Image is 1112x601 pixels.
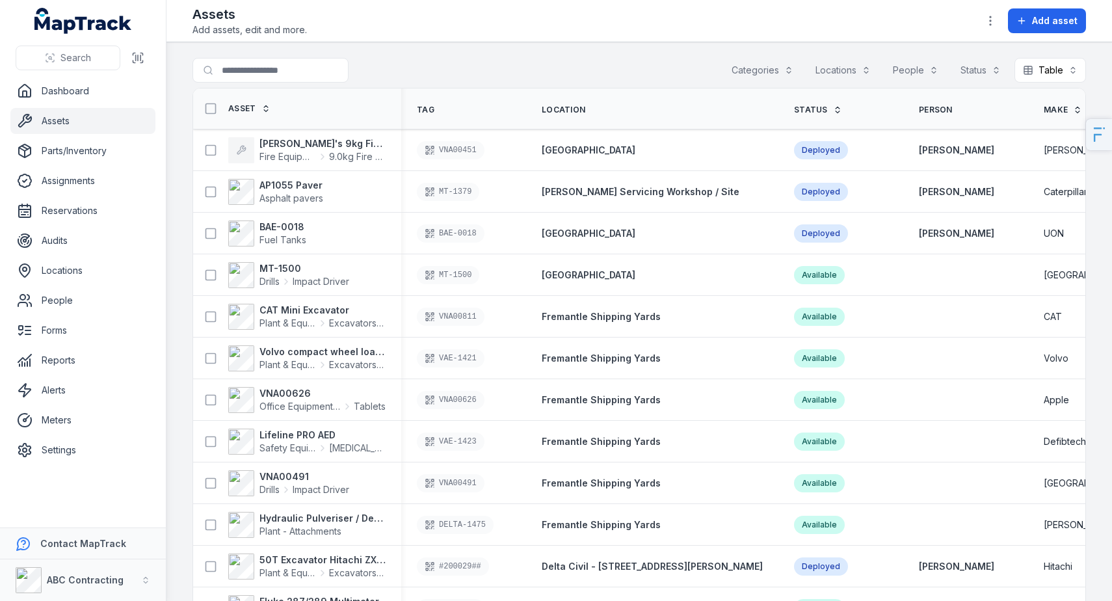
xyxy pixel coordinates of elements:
[1032,14,1078,27] span: Add asset
[329,150,386,163] span: 9.0kg Fire extinguisher
[259,234,306,245] span: Fuel Tanks
[794,183,848,201] div: Deployed
[919,560,994,573] a: [PERSON_NAME]
[259,470,349,483] strong: VNA00491
[542,352,661,365] a: Fremantle Shipping Yards
[542,519,661,530] span: Fremantle Shipping Yards
[417,308,484,326] div: VNA00811
[259,137,386,150] strong: [PERSON_NAME]'s 9kg Fire EXT
[228,262,349,288] a: MT-1500DrillsImpact Driver
[417,349,484,367] div: VAE-1421
[919,227,994,240] a: [PERSON_NAME]
[417,474,484,492] div: VNA00491
[293,483,349,496] span: Impact Driver
[417,224,484,243] div: BAE-0018
[1044,310,1062,323] span: CAT
[10,287,155,314] a: People
[919,185,994,198] a: [PERSON_NAME]
[417,557,489,576] div: #200029##
[259,483,280,496] span: Drills
[259,150,316,163] span: Fire Equipment
[542,436,661,447] span: Fremantle Shipping Yards
[10,317,155,343] a: Forms
[1044,394,1069,407] span: Apple
[542,185,739,198] a: [PERSON_NAME] Servicing Workshop / Site
[417,266,479,284] div: MT-1500
[47,574,124,585] strong: ABC Contracting
[354,400,386,413] span: Tablets
[228,220,306,247] a: BAE-0018Fuel Tanks
[542,518,661,531] a: Fremantle Shipping Yards
[10,377,155,403] a: Alerts
[1014,58,1086,83] button: Table
[542,310,661,323] a: Fremantle Shipping Yards
[417,183,479,201] div: MT-1379
[919,105,953,115] span: Person
[919,144,994,157] strong: [PERSON_NAME]
[794,557,848,576] div: Deployed
[794,141,848,159] div: Deployed
[228,137,386,163] a: [PERSON_NAME]'s 9kg Fire EXTFire Equipment9.0kg Fire extinguisher
[259,526,341,537] span: Plant - Attachments
[259,304,386,317] strong: CAT Mini Excavator
[228,304,386,330] a: CAT Mini ExcavatorPlant & EquipmentExcavators & Plant
[259,512,386,525] strong: Hydraulic Pulveriser / Demolition Shear
[228,103,256,114] span: Asset
[329,317,386,330] span: Excavators & Plant
[228,345,386,371] a: Volvo compact wheel loaderPlant & EquipmentExcavators & Plant
[10,198,155,224] a: Reservations
[542,353,661,364] span: Fremantle Shipping Yards
[259,442,316,455] span: Safety Equipment
[259,193,323,204] span: Asphalt pavers
[259,358,316,371] span: Plant & Equipment
[259,345,386,358] strong: Volvo compact wheel loader
[542,227,635,240] a: [GEOGRAPHIC_DATA]
[542,561,763,572] span: Delta Civil - [STREET_ADDRESS][PERSON_NAME]
[10,108,155,134] a: Assets
[10,138,155,164] a: Parts/Inventory
[542,560,763,573] a: Delta Civil - [STREET_ADDRESS][PERSON_NAME]
[542,477,661,488] span: Fremantle Shipping Yards
[794,391,845,409] div: Available
[259,429,386,442] strong: Lifeline PRO AED
[259,400,341,413] span: Office Equipment & IT
[1044,185,1087,198] span: Caterpillar
[1008,8,1086,33] button: Add asset
[259,179,323,192] strong: AP1055 Paver
[228,512,386,538] a: Hydraulic Pulveriser / Demolition ShearPlant - Attachments
[794,308,845,326] div: Available
[542,105,585,115] span: Location
[542,228,635,239] span: [GEOGRAPHIC_DATA]
[794,105,828,115] span: Status
[10,347,155,373] a: Reports
[417,141,484,159] div: VNA00451
[794,266,845,284] div: Available
[542,435,661,448] a: Fremantle Shipping Yards
[293,275,349,288] span: Impact Driver
[1044,352,1068,365] span: Volvo
[10,437,155,463] a: Settings
[1044,105,1068,115] span: Make
[417,433,484,451] div: VAE-1423
[259,317,316,330] span: Plant & Equipment
[884,58,947,83] button: People
[192,5,307,23] h2: Assets
[259,567,316,580] span: Plant & Equipment
[228,429,386,455] a: Lifeline PRO AEDSafety Equipment[MEDICAL_DATA]
[542,144,635,155] span: [GEOGRAPHIC_DATA]
[259,262,349,275] strong: MT-1500
[542,477,661,490] a: Fremantle Shipping Yards
[794,224,848,243] div: Deployed
[259,554,386,567] strong: 50T Excavator Hitachi ZX350
[1044,435,1086,448] span: Defibtech
[794,433,845,451] div: Available
[60,51,91,64] span: Search
[794,105,842,115] a: Status
[16,46,120,70] button: Search
[10,168,155,194] a: Assignments
[40,538,126,549] strong: Contact MapTrack
[329,358,386,371] span: Excavators & Plant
